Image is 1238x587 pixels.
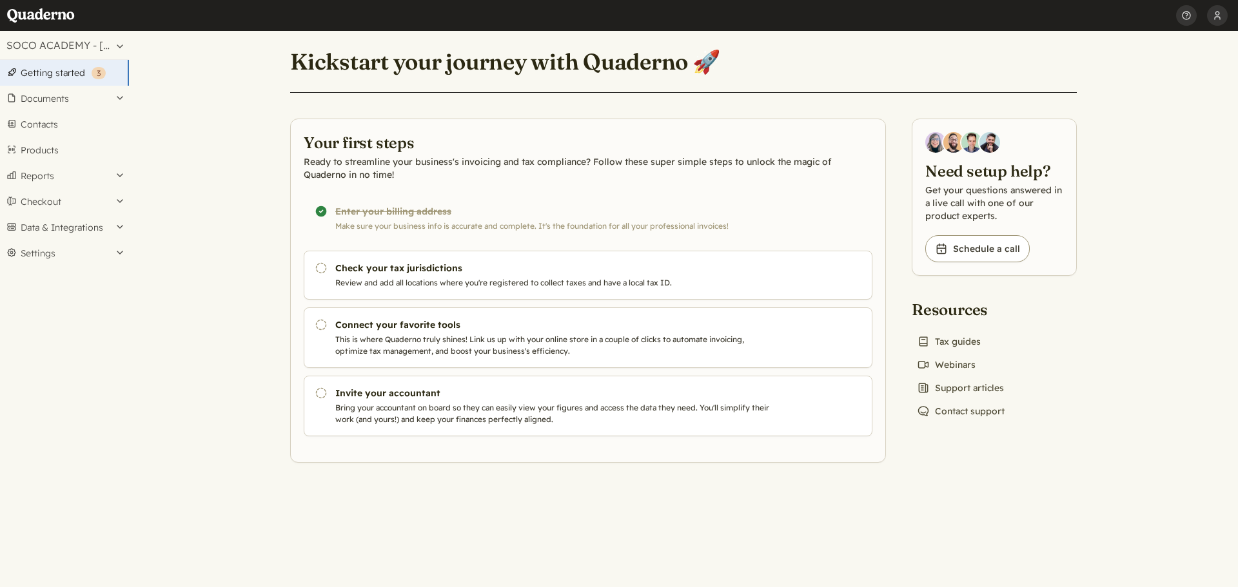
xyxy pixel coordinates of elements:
a: Support articles [912,379,1009,397]
a: Schedule a call [925,235,1030,262]
a: Contact support [912,402,1010,420]
img: Jairo Fumero, Account Executive at Quaderno [943,132,964,153]
a: Tax guides [912,332,986,351]
p: Ready to streamline your business's invoicing and tax compliance? Follow these super simple steps... [304,155,872,181]
h2: Your first steps [304,132,872,153]
span: 3 [97,68,101,78]
img: Ivo Oltmans, Business Developer at Quaderno [961,132,982,153]
p: Review and add all locations where you're registered to collect taxes and have a local tax ID. [335,277,775,289]
p: This is where Quaderno truly shines! Link us up with your online store in a couple of clicks to a... [335,334,775,357]
a: Webinars [912,356,981,374]
h2: Need setup help? [925,160,1063,181]
h1: Kickstart your journey with Quaderno 🚀 [290,48,720,76]
h3: Connect your favorite tools [335,318,775,331]
img: Javier Rubio, DevRel at Quaderno [979,132,1000,153]
a: Check your tax jurisdictions Review and add all locations where you're registered to collect taxe... [304,251,872,300]
img: Diana Carrasco, Account Executive at Quaderno [925,132,946,153]
p: Get your questions answered in a live call with one of our product experts. [925,184,1063,222]
p: Bring your accountant on board so they can easily view your figures and access the data they need... [335,402,775,425]
a: Connect your favorite tools This is where Quaderno truly shines! Link us up with your online stor... [304,307,872,368]
a: Invite your accountant Bring your accountant on board so they can easily view your figures and ac... [304,376,872,436]
h2: Resources [912,299,1010,320]
h3: Check your tax jurisdictions [335,262,775,274]
h3: Invite your accountant [335,387,775,399]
